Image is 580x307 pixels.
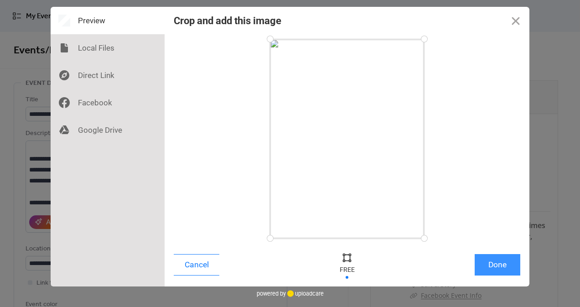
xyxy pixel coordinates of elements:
button: Cancel [174,254,219,276]
div: Google Drive [51,116,165,144]
div: Direct Link [51,62,165,89]
div: Facebook [51,89,165,116]
button: Done [475,254,520,276]
a: uploadcare [286,290,324,297]
button: Close [502,7,529,34]
div: powered by [257,286,324,300]
div: Local Files [51,34,165,62]
div: Crop and add this image [174,15,281,26]
div: Preview [51,7,165,34]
